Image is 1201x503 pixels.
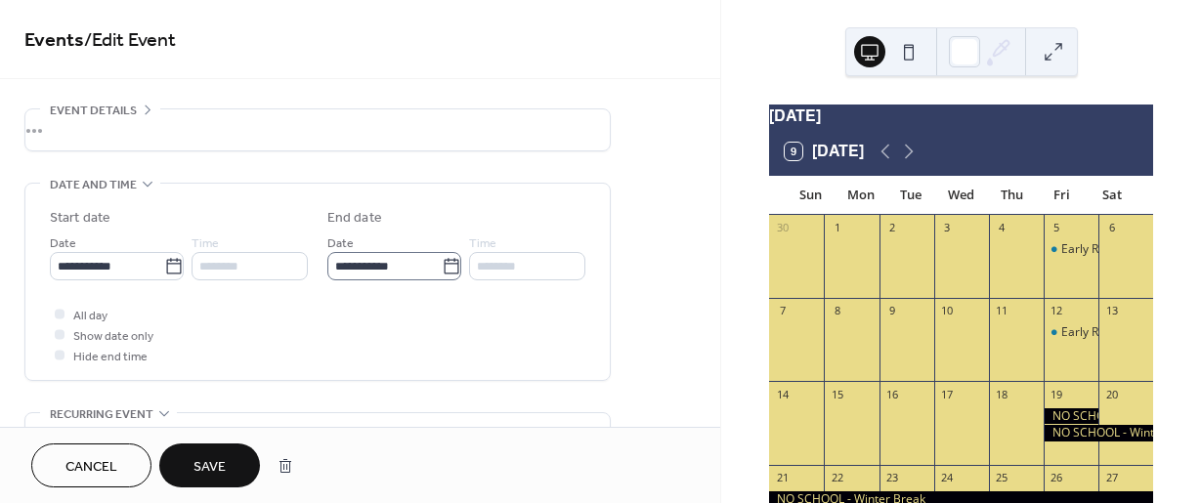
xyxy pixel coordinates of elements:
[327,208,382,229] div: End date
[1104,304,1119,318] div: 13
[830,387,844,401] div: 15
[995,471,1009,485] div: 25
[1050,387,1064,401] div: 19
[84,21,176,60] span: / Edit Event
[986,176,1037,215] div: Thu
[769,105,1153,128] div: [DATE]
[193,457,226,478] span: Save
[1050,304,1064,318] div: 12
[50,233,76,254] span: Date
[24,21,84,60] a: Events
[885,471,900,485] div: 23
[1044,241,1098,258] div: Early Release - 1:00 Dismissal
[1087,176,1137,215] div: Sat
[50,208,110,229] div: Start date
[885,387,900,401] div: 16
[775,387,790,401] div: 14
[50,175,137,195] span: Date and time
[778,138,871,165] button: 9[DATE]
[1037,176,1088,215] div: Fri
[775,471,790,485] div: 21
[830,304,844,318] div: 8
[1050,221,1064,235] div: 5
[775,304,790,318] div: 7
[995,387,1009,401] div: 18
[885,176,936,215] div: Tue
[995,221,1009,235] div: 4
[25,109,610,150] div: •••
[192,233,219,254] span: Time
[1104,471,1119,485] div: 27
[73,326,153,347] span: Show date only
[50,404,153,425] span: Recurring event
[885,221,900,235] div: 2
[785,176,836,215] div: Sun
[885,304,900,318] div: 9
[1050,471,1064,485] div: 26
[1044,425,1153,441] div: NO SCHOOL - Winter Break
[1104,387,1119,401] div: 20
[1044,324,1098,341] div: Early Release - 1:00 Dismissal
[940,221,955,235] div: 3
[31,443,151,487] button: Cancel
[995,304,1009,318] div: 11
[159,443,260,487] button: Save
[940,304,955,318] div: 10
[830,471,844,485] div: 22
[65,457,117,478] span: Cancel
[936,176,987,215] div: Wed
[73,347,148,367] span: Hide end time
[73,306,107,326] span: All day
[940,387,955,401] div: 17
[830,221,844,235] div: 1
[1044,408,1098,425] div: NO SCHOOL - Grade Transmittal Day
[327,233,354,254] span: Date
[50,101,137,121] span: Event details
[940,471,955,485] div: 24
[469,233,496,254] span: Time
[1104,221,1119,235] div: 6
[775,221,790,235] div: 30
[836,176,886,215] div: Mon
